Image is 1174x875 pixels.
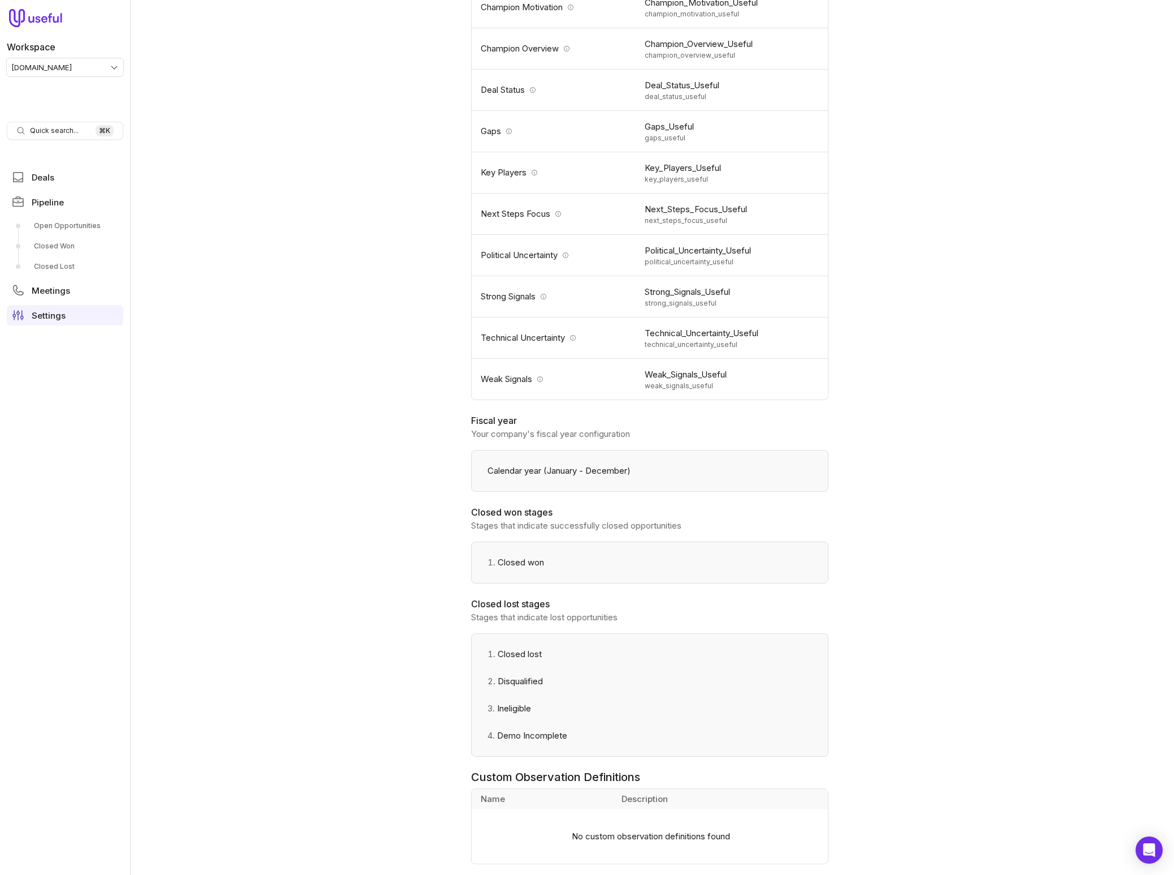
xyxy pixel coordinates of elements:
[481,248,631,262] div: Political Uncertainty
[645,381,821,391] span: weak_signals_useful
[540,293,547,300] svg: Info
[645,340,821,349] span: technical_uncertainty_useful
[531,169,538,176] svg: Info
[645,175,821,184] span: key_players_useful
[471,770,828,784] h2: Custom Observation Definitions
[645,258,821,267] span: political_uncertainty_useful
[481,641,819,668] li: Closed lost
[529,87,536,93] svg: Info
[30,126,79,135] span: Quick search...
[645,51,821,60] span: champion_overview_useful
[32,173,54,182] span: Deals
[471,519,828,533] p: Stages that indicate successfully closed opportunities
[7,40,55,54] label: Workspace
[481,1,631,14] div: Champion Motivation
[481,722,819,749] li: Demo Incomplete
[7,217,123,235] a: Open Opportunities
[7,258,123,276] a: Closed Lost
[563,45,570,52] svg: Info
[481,166,631,179] div: Key Players
[481,83,631,97] div: Deal Status
[506,128,512,135] svg: Info
[1136,837,1163,864] div: Open Intercom Messenger
[645,244,821,258] span: Political_Uncertainty_Useful
[555,211,562,217] svg: Info
[645,203,821,216] span: Next_Steps_Focus_Useful
[645,79,821,92] span: Deal_Status_Useful
[645,120,821,134] span: Gaps_Useful
[7,217,123,276] div: Pipeline submenu
[7,305,123,325] a: Settings
[481,792,505,806] span: Name
[32,311,66,320] span: Settings
[481,207,631,221] div: Next Steps Focus
[481,290,631,303] div: Strong Signals
[472,809,828,864] td: No custom observation definitions found
[7,167,123,187] a: Deals
[645,37,821,51] span: Champion_Overview_Useful
[645,327,821,340] span: Technical_Uncertainty_Useful
[569,334,576,341] svg: Info
[471,427,828,441] p: Your company's fiscal year configuration
[481,668,819,695] li: Disqualified
[481,42,631,55] div: Champion Overview
[645,299,821,308] span: strong_signals_useful
[7,192,123,212] a: Pipeline
[471,597,828,611] h2: Closed lost stages
[481,372,631,386] div: Weak Signals
[567,4,574,11] svg: Info
[7,280,123,301] a: Meetings
[471,611,828,624] p: Stages that indicate lost opportunities
[471,505,828,519] h2: Closed won stages
[645,10,821,19] span: champion_motivation_useful
[645,216,821,225] span: next_steps_focus_useful
[481,331,631,345] div: Technical Uncertainty
[32,198,64,207] span: Pipeline
[32,286,70,295] span: Meetings
[481,549,819,576] li: Closed won
[96,125,114,136] kbd: ⌘ K
[645,161,821,175] span: Key_Players_Useful
[7,237,123,255] a: Closed Won
[481,457,819,484] div: Calendar year (January - December)
[562,252,569,259] svg: Info
[537,376,543,383] svg: Info
[645,368,821,381] span: Weak_Signals_Useful
[645,92,821,101] span: deal_status_useful
[645,285,821,299] span: Strong_Signals_Useful
[621,792,668,806] span: Description
[645,134,821,143] span: gaps_useful
[471,414,828,427] h2: Fiscal year
[481,125,631,138] div: Gaps
[481,695,819,722] li: Ineligible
